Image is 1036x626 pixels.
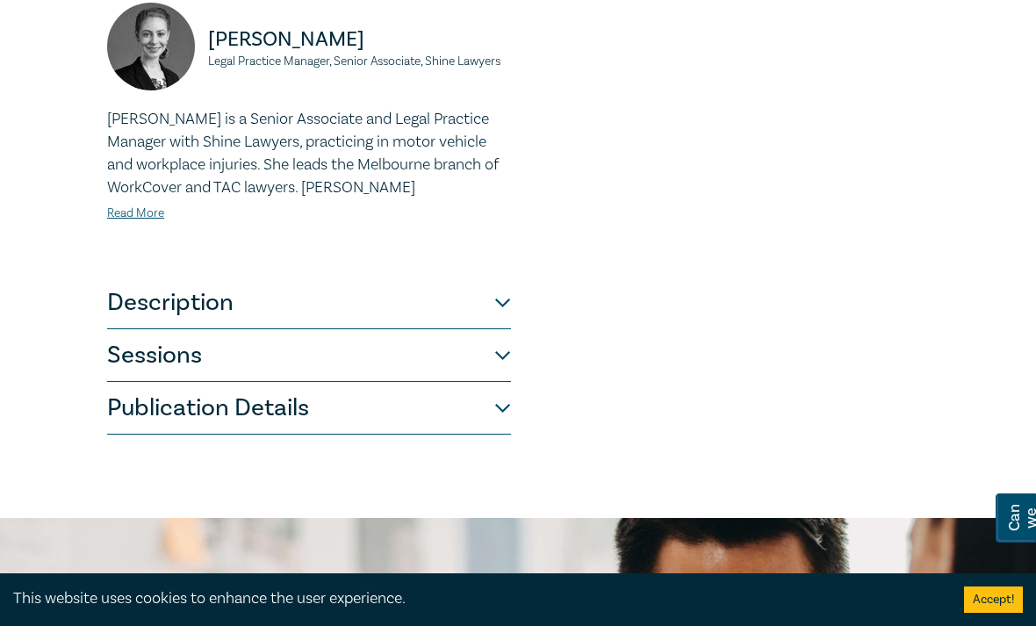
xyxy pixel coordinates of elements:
p: [PERSON_NAME] is a Senior Associate and Legal Practice Manager with Shine Lawyers, practicing in ... [107,108,511,199]
p: [PERSON_NAME] [208,25,511,54]
small: Legal Practice Manager, Senior Associate, Shine Lawyers [208,55,511,68]
a: Read More [107,205,164,221]
img: https://s3.ap-southeast-2.amazonaws.com/leo-cussen-store-production-content/Contacts/Tamara%20Wri... [107,3,195,90]
div: This website uses cookies to enhance the user experience. [13,587,938,610]
button: Description [107,277,511,329]
button: Accept cookies [964,586,1023,613]
button: Publication Details [107,382,511,435]
button: Sessions [107,329,511,382]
